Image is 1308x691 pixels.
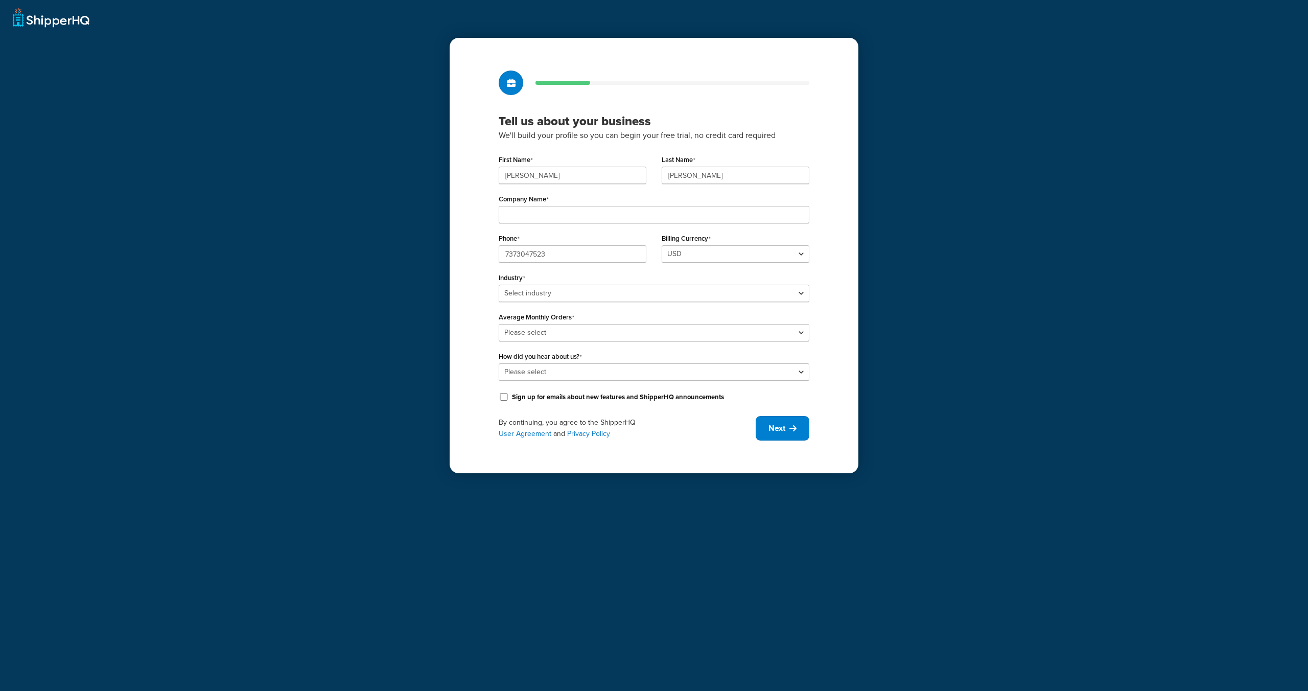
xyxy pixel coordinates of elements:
span: Next [768,423,785,434]
label: Sign up for emails about new features and ShipperHQ announcements [512,393,724,402]
label: Last Name [662,156,695,164]
label: Phone [499,235,520,243]
a: User Agreement [499,428,551,439]
label: How did you hear about us? [499,353,582,361]
label: First Name [499,156,533,164]
button: Next [756,416,809,441]
h3: Tell us about your business [499,113,809,129]
p: We'll build your profile so you can begin your free trial, no credit card required [499,129,809,142]
label: Average Monthly Orders [499,313,574,321]
div: By continuing, you agree to the ShipperHQ and [499,417,756,440]
label: Billing Currency [662,235,711,243]
label: Company Name [499,195,549,203]
a: Privacy Policy [567,428,610,439]
label: Industry [499,274,525,282]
